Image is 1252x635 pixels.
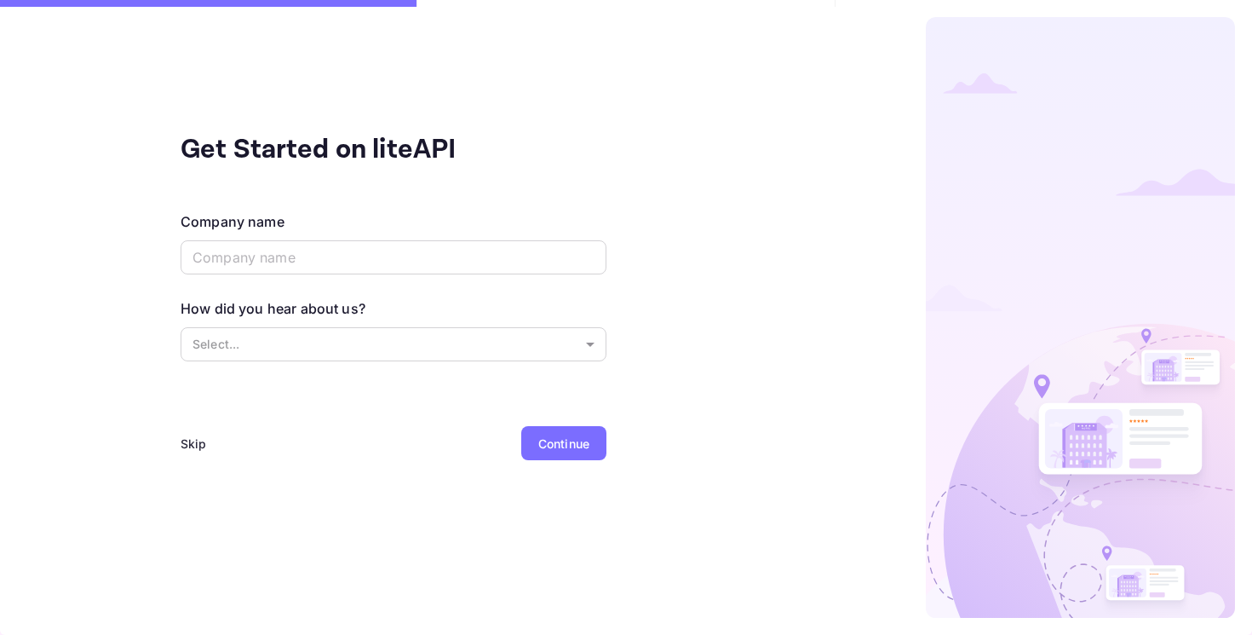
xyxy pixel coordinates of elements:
div: Continue [538,435,589,453]
div: Skip [181,435,207,453]
div: Company name [181,211,284,232]
input: Company name [181,240,606,274]
div: Without label [181,327,606,361]
p: Select... [192,335,579,353]
div: Get Started on liteAPI [181,130,521,170]
div: How did you hear about us? [181,298,365,319]
img: logo [926,17,1235,618]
